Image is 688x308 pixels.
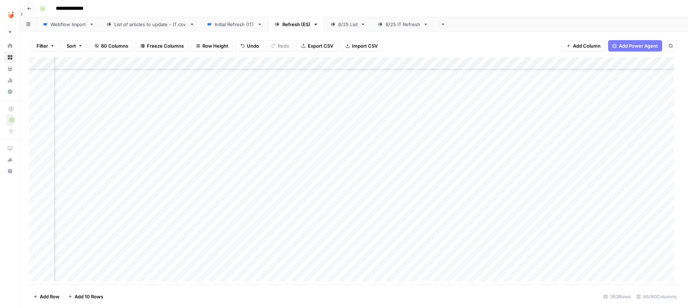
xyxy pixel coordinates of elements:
a: AirOps Academy [4,143,16,154]
span: Add 10 Rows [75,293,103,300]
div: 46/80 Columns [634,291,679,302]
a: Webflow Import [37,17,100,32]
button: Add Row [29,291,64,302]
span: Add Column [573,42,601,49]
div: Webflow Import [51,21,86,28]
div: 8/25 List [338,21,358,28]
button: Redo [267,40,294,52]
a: List of articles to update - IT.csv [100,17,201,32]
button: 80 Columns [90,40,133,52]
a: Refresh (ES) [268,17,324,32]
span: Filter [37,42,48,49]
button: What's new? [4,154,16,165]
button: Sort [62,40,87,52]
button: Filter [32,40,59,52]
button: Add Column [562,40,605,52]
span: Freeze Columns [147,42,184,49]
a: Usage [4,74,16,86]
a: Your Data [4,63,16,74]
div: List of articles to update - IT.csv [114,21,187,28]
div: 8/25 IT Refresh [386,21,420,28]
span: Import CSV [352,42,378,49]
a: Home [4,40,16,52]
a: 8/25 IT Refresh [372,17,434,32]
div: 363 Rows [601,291,634,302]
span: Add Row [40,293,59,300]
button: Export CSV [297,40,338,52]
div: What's new? [5,154,15,165]
span: Export CSV [308,42,333,49]
button: Add 10 Rows [64,291,107,302]
span: Undo [247,42,259,49]
button: Import CSV [341,40,382,52]
span: Add Power Agent [619,42,658,49]
button: Row Height [191,40,233,52]
span: Row Height [202,42,228,49]
a: 8/25 List [324,17,372,32]
button: Freeze Columns [136,40,188,52]
div: Refresh (ES) [282,21,310,28]
button: Workspace: Unobravo [4,6,16,24]
a: Browse [4,52,16,63]
a: Initial Refresh (IT) [201,17,268,32]
span: Redo [278,42,289,49]
button: Add Power Agent [608,40,662,52]
span: Sort [67,42,76,49]
img: Unobravo Logo [4,8,17,21]
button: Help + Support [4,165,16,177]
a: Settings [4,86,16,97]
div: Initial Refresh (IT) [215,21,254,28]
span: 80 Columns [101,42,128,49]
button: Undo [236,40,264,52]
